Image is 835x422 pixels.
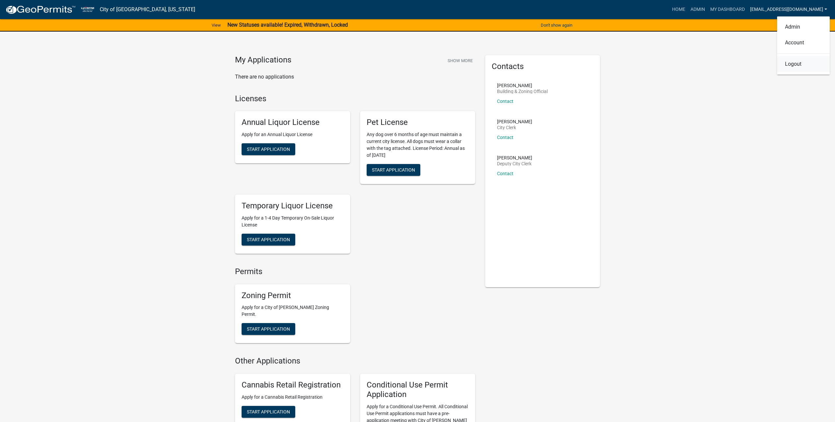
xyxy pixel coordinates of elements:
[497,161,532,166] p: Deputy City Clerk
[777,16,830,75] div: [EMAIL_ADDRESS][DOMAIN_NAME]
[242,323,295,335] button: Start Application
[242,394,344,401] p: Apply for a Cannabis Retail Registration
[538,20,575,31] button: Don't show again
[227,22,348,28] strong: New Statuses available! Expired, Withdrawn, Locked
[235,94,475,104] h4: Licenses
[497,99,513,104] a: Contact
[242,131,344,138] p: Apply for an Annual Liquor License
[497,155,532,160] p: [PERSON_NAME]
[100,4,195,15] a: City of [GEOGRAPHIC_DATA], [US_STATE]
[247,147,290,152] span: Start Application
[688,3,708,16] a: Admin
[777,35,830,51] a: Account
[242,406,295,418] button: Start Application
[242,234,295,246] button: Start Application
[669,3,688,16] a: Home
[209,20,223,31] a: View
[367,380,469,399] h5: Conditional Use Permit Application
[242,304,344,318] p: Apply for a City of [PERSON_NAME] Zoning Permit.
[242,201,344,211] h5: Temporary Liquor License
[497,135,513,140] a: Contact
[235,356,475,366] h4: Other Applications
[708,3,747,16] a: My Dashboard
[497,125,532,130] p: City Clerk
[492,62,594,71] h5: Contacts
[777,56,830,72] a: Logout
[235,267,475,276] h4: Permits
[367,164,420,176] button: Start Application
[247,409,290,414] span: Start Application
[367,131,469,159] p: Any dog over 6 months of age must maintain a current city license. All dogs must wear a collar wi...
[372,167,415,173] span: Start Application
[242,291,344,300] h5: Zoning Permit
[242,215,344,228] p: Apply for a 1-4 Day Temporary On-Sale Liquor License
[81,5,94,14] img: City of Luverne, Minnesota
[242,380,344,390] h5: Cannabis Retail Registration
[497,83,548,88] p: [PERSON_NAME]
[497,89,548,94] p: Building & Zoning Official
[247,237,290,242] span: Start Application
[367,118,469,127] h5: Pet License
[247,326,290,332] span: Start Application
[235,73,475,81] p: There are no applications
[445,55,475,66] button: Show More
[235,55,291,65] h4: My Applications
[777,19,830,35] a: Admin
[747,3,830,16] a: [EMAIL_ADDRESS][DOMAIN_NAME]
[497,171,513,176] a: Contact
[242,118,344,127] h5: Annual Liquor License
[497,119,532,124] p: [PERSON_NAME]
[242,143,295,155] button: Start Application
